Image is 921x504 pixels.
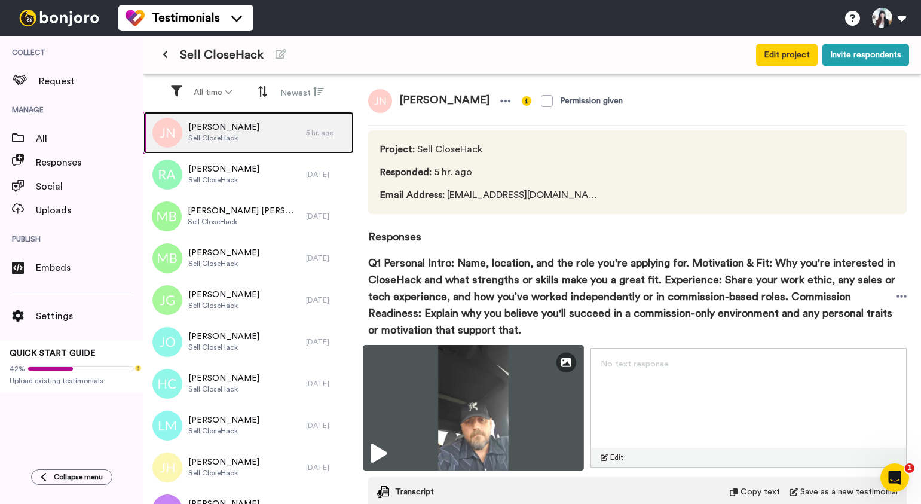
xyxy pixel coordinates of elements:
a: [PERSON_NAME]Sell CloseHack[DATE] [143,321,354,363]
img: ra.png [152,160,182,190]
div: [DATE] [306,337,348,347]
div: [DATE] [306,253,348,263]
img: mb.png [152,201,182,231]
a: [PERSON_NAME] [PERSON_NAME]Sell CloseHack[DATE] [143,196,354,237]
span: Sell CloseHack [188,384,259,394]
span: Upload existing testimonials [10,376,134,386]
span: [PERSON_NAME] [PERSON_NAME] [188,205,300,217]
div: Tooltip anchor [133,363,143,374]
span: Sell CloseHack [188,259,259,268]
span: Settings [36,309,143,323]
img: jn.png [152,118,182,148]
span: Edit [610,453,623,462]
span: Sell CloseHack [188,426,259,436]
span: No text response [601,360,669,368]
span: Responses [368,214,907,245]
a: [PERSON_NAME]Sell CloseHack[DATE] [143,447,354,488]
span: [PERSON_NAME] [392,89,497,113]
img: jo.png [152,327,182,357]
span: Uploads [36,203,143,218]
img: info-yellow.svg [522,96,531,106]
a: [PERSON_NAME]Sell CloseHack5 hr. ago [143,112,354,154]
button: All time [186,82,239,103]
div: [DATE] [306,212,348,221]
div: Permission given [560,95,623,107]
img: ce2b4e8a-fad5-4db6-af1c-8ec3b6f5d5b9-thumbnail_full-1758211832.jpg [363,345,584,471]
div: [DATE] [306,379,348,389]
span: [PERSON_NAME] [188,372,259,384]
span: Testimonials [152,10,220,26]
span: 1 [905,463,914,473]
a: [PERSON_NAME]Sell CloseHack[DATE] [143,279,354,321]
span: Sell CloseHack [188,133,259,143]
span: [PERSON_NAME] [188,289,259,301]
a: [PERSON_NAME]Sell CloseHack[DATE] [143,405,354,447]
a: [PERSON_NAME]Sell CloseHack[DATE] [143,237,354,279]
span: Sell CloseHack [188,175,259,185]
div: [DATE] [306,463,348,472]
span: Sell CloseHack [188,217,300,227]
img: transcript.svg [377,486,389,498]
img: lm.png [152,411,182,441]
span: Responded : [380,167,432,177]
button: Collapse menu [31,469,112,485]
span: [PERSON_NAME] [188,414,259,426]
span: Sell CloseHack [180,47,264,63]
span: Sell CloseHack [380,142,604,157]
span: [EMAIL_ADDRESS][DOMAIN_NAME] [380,188,604,202]
button: Edit project [756,44,818,66]
span: Sell CloseHack [188,301,259,310]
span: 5 hr. ago [380,165,604,179]
span: 42% [10,364,25,374]
span: Sell CloseHack [188,468,259,478]
span: Copy text [741,486,780,498]
span: All [36,132,143,146]
img: tm-color.svg [126,8,145,28]
span: Transcript [395,486,434,498]
span: Request [39,74,143,88]
img: mb.png [152,243,182,273]
span: Social [36,179,143,194]
button: Invite respondents [822,44,909,66]
span: Email Address : [380,190,445,200]
div: [DATE] [306,421,348,430]
span: Save as a new testimonial [800,486,898,498]
span: Sell CloseHack [188,343,259,352]
span: [PERSON_NAME] [188,456,259,468]
span: [PERSON_NAME] [188,247,259,259]
span: Project : [380,145,415,154]
img: hc.png [152,369,182,399]
span: [PERSON_NAME] [188,331,259,343]
div: [DATE] [306,295,348,305]
span: QUICK START GUIDE [10,349,96,358]
span: [PERSON_NAME] [188,121,259,133]
span: [PERSON_NAME] [188,163,259,175]
span: Embeds [36,261,143,275]
span: Collapse menu [54,472,103,482]
img: jn.png [368,89,392,113]
img: bj-logo-header-white.svg [14,10,104,26]
div: 5 hr. ago [306,128,348,138]
button: Newest [273,81,331,104]
a: [PERSON_NAME]Sell CloseHack[DATE] [143,154,354,196]
a: [PERSON_NAME]Sell CloseHack[DATE] [143,363,354,405]
iframe: Intercom live chat [880,463,909,492]
div: [DATE] [306,170,348,179]
img: jg.png [152,285,182,315]
span: Responses [36,155,143,170]
span: Q1 Personal Intro: Name, location, and the role you're applying for. Motivation & Fit: Why you're... [368,255,896,338]
img: jh.png [152,453,182,482]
